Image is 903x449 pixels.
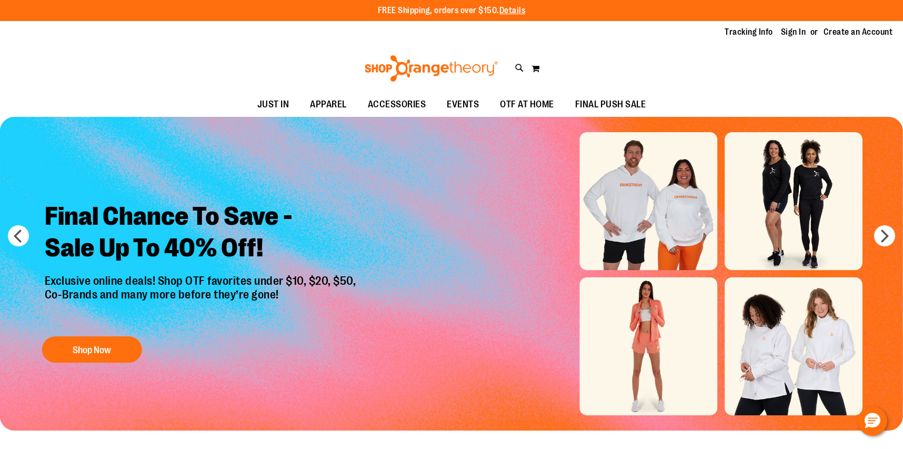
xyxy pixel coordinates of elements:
[37,274,367,326] p: Exclusive online deals! Shop OTF favorites under $10, $20, $50, Co-Brands and many more before th...
[42,336,142,363] button: Shop Now
[299,93,357,117] a: APPAREL
[824,26,893,38] a: Create an Account
[858,406,887,436] button: Hello, have a question? Let’s chat.
[310,93,347,116] span: APPAREL
[447,93,479,116] span: EVENTS
[725,26,773,38] a: Tracking Info
[500,93,554,116] span: OTF AT HOME
[489,93,565,117] a: OTF AT HOME
[37,193,367,368] a: Final Chance To Save -Sale Up To 40% Off! Exclusive online deals! Shop OTF favorites under $10, $...
[874,225,895,246] button: next
[499,6,526,15] a: Details
[257,93,289,116] span: JUST IN
[37,193,367,274] h2: Final Chance To Save - Sale Up To 40% Off!
[368,93,426,116] span: ACCESSORIES
[8,225,29,246] button: prev
[357,93,437,117] a: ACCESSORIES
[781,26,806,38] a: Sign In
[363,55,499,82] img: Shop Orangetheory
[247,93,300,117] a: JUST IN
[378,5,526,17] p: FREE Shipping, orders over $150.
[565,93,657,117] a: FINAL PUSH SALE
[436,93,489,117] a: EVENTS
[575,93,646,116] span: FINAL PUSH SALE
